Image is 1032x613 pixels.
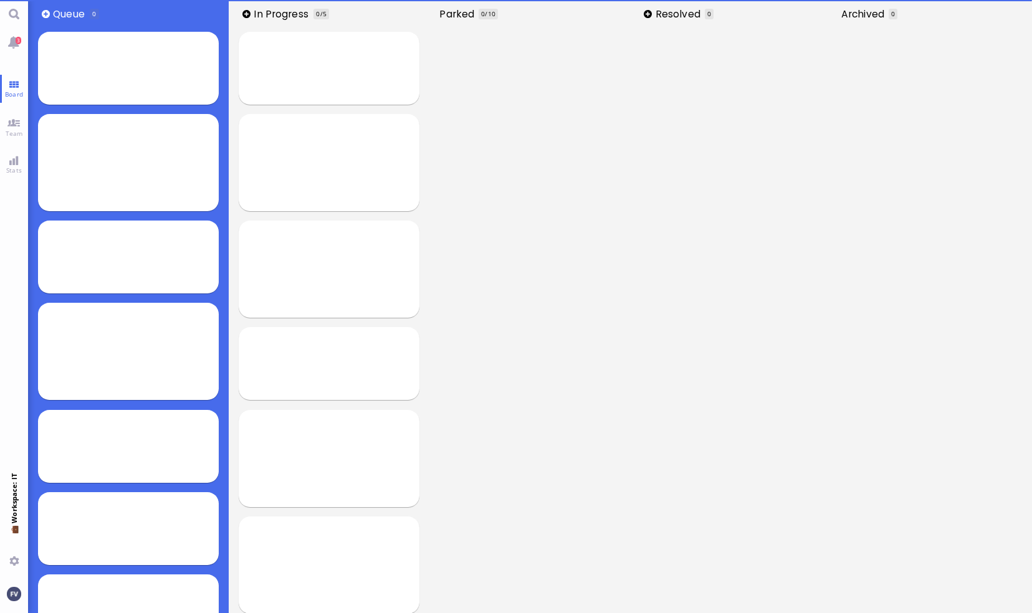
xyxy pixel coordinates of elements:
[439,7,478,21] span: Parked
[2,129,26,138] span: Team
[2,90,26,98] span: Board
[92,9,96,18] span: 0
[891,9,895,18] span: 0
[16,37,21,44] span: 3
[254,7,312,21] span: In progress
[644,10,652,18] button: Add
[53,7,88,21] span: Queue
[656,7,705,21] span: Resolved
[841,7,889,21] span: Archived
[485,9,495,18] span: /10
[707,9,711,18] span: 0
[7,587,21,601] img: You
[316,9,320,18] span: 0
[42,10,50,18] button: Add
[481,9,485,18] span: 0
[320,9,327,18] span: /5
[3,166,25,174] span: Stats
[242,10,251,18] button: Add
[9,523,19,551] span: 💼 Workspace: IT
